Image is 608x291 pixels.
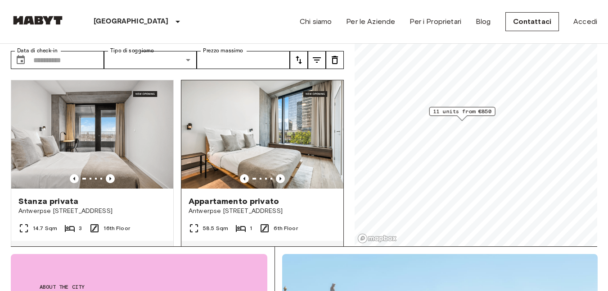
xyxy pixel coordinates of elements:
[300,16,332,27] a: Chi siamo
[357,233,397,244] a: Mapbox logo
[274,224,297,232] span: 6th Floor
[250,224,252,232] span: 1
[106,174,115,183] button: Previous image
[308,51,326,69] button: tune
[189,196,279,207] span: Appartamento privato
[33,224,57,232] span: 14.7 Sqm
[11,80,173,189] img: Marketing picture of unit BE-23-003-062-001
[12,51,30,69] button: Choose date
[573,16,597,27] a: Accedi
[203,47,243,55] label: Prezzo massimo
[40,283,239,291] span: About the city
[290,51,308,69] button: tune
[189,207,336,216] span: Antwerpse [STREET_ADDRESS]
[181,80,343,189] img: Marketing picture of unit BE-23-003-014-001
[429,107,495,121] div: Map marker
[505,12,559,31] a: Contattaci
[181,80,344,272] a: Marketing picture of unit BE-23-003-014-001Previous imagePrevious imageAppartamento privatoAntwer...
[110,47,154,55] label: Tipo di soggiorno
[11,16,65,25] img: Habyt
[70,174,79,183] button: Previous image
[18,207,166,216] span: Antwerpse [STREET_ADDRESS]
[11,80,174,272] a: Marketing picture of unit BE-23-003-062-001Previous imagePrevious imageStanza privataAntwerpse [S...
[18,196,78,207] span: Stanza privata
[17,47,58,55] label: Data di check-in
[433,107,491,115] span: 11 units from €850
[240,174,249,183] button: Previous image
[104,224,130,232] span: 16th Floor
[346,16,395,27] a: Per le Aziende
[203,224,228,232] span: 58.5 Sqm
[276,174,285,183] button: Previous image
[476,16,491,27] a: Blog
[94,16,169,27] p: [GEOGRAPHIC_DATA]
[79,224,82,232] span: 3
[410,16,461,27] a: Per i Proprietari
[326,51,344,69] button: tune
